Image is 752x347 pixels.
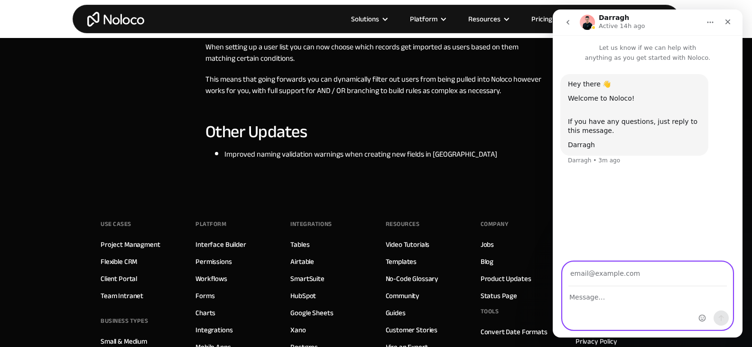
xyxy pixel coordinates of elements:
[224,149,547,160] li: Improved naming validation warnings when creating new fields in [GEOGRAPHIC_DATA]
[386,238,430,251] a: Video Tutorials
[386,324,438,336] a: Customer Stories
[481,217,509,231] div: Company
[290,238,309,251] a: Tables
[195,324,232,336] a: Integrations
[195,272,227,285] a: Workflows
[290,290,316,302] a: HubSpot
[386,255,417,268] a: Templates
[87,12,144,27] a: home
[386,307,406,319] a: Guides
[481,238,494,251] a: Jobs
[339,13,398,25] div: Solutions
[195,307,215,319] a: Charts
[398,13,456,25] div: Platform
[351,13,379,25] div: Solutions
[520,13,564,25] a: Pricing
[468,13,501,25] div: Resources
[205,125,547,139] h3: Other Updates
[101,217,131,231] div: Use Cases
[205,41,547,64] p: When setting up a user list you can now choose which records get imported as users based on them ...
[386,290,420,302] a: Community
[195,290,214,302] a: Forms
[101,314,148,328] div: BUSINESS TYPES
[481,304,499,319] div: Tools
[386,217,420,231] div: Resources
[481,272,531,285] a: Product Updates
[456,13,520,25] div: Resources
[553,9,743,338] iframe: To enrich screen reader interactions, please activate Accessibility in Grammarly extension settings
[195,255,232,268] a: Permissions
[195,238,246,251] a: Interface Builder
[290,272,325,285] a: SmartSuite
[205,74,547,96] p: This means that going forwards you can dynamically filter out users from being pulled into Noloco...
[481,290,517,302] a: Status Page
[101,290,143,302] a: Team Intranet
[101,255,137,268] a: Flexible CRM
[290,255,314,268] a: Airtable
[410,13,437,25] div: Platform
[386,272,439,285] a: No-Code Glossary
[481,255,493,268] a: Blog
[290,324,306,336] a: Xano
[101,238,160,251] a: Project Managment
[290,217,332,231] div: INTEGRATIONS
[290,307,333,319] a: Google Sheets
[481,326,548,338] a: Convert Date Formats
[195,217,226,231] div: Platform
[101,272,137,285] a: Client Portal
